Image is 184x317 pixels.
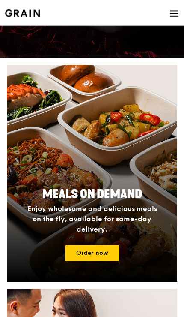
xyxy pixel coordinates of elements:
[65,245,119,261] a: Order now
[27,205,157,233] span: Enjoy wholesome and delicious meals on the fly, available for same-day delivery.
[42,187,142,202] span: Meals On Demand
[5,9,40,17] img: Grain
[7,65,177,282] a: Meals On DemandEnjoy wholesome and delicious meals on the fly, available for same-day delivery.Or...
[7,65,177,282] img: meals-on-demand-card.d2b6f6db.png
